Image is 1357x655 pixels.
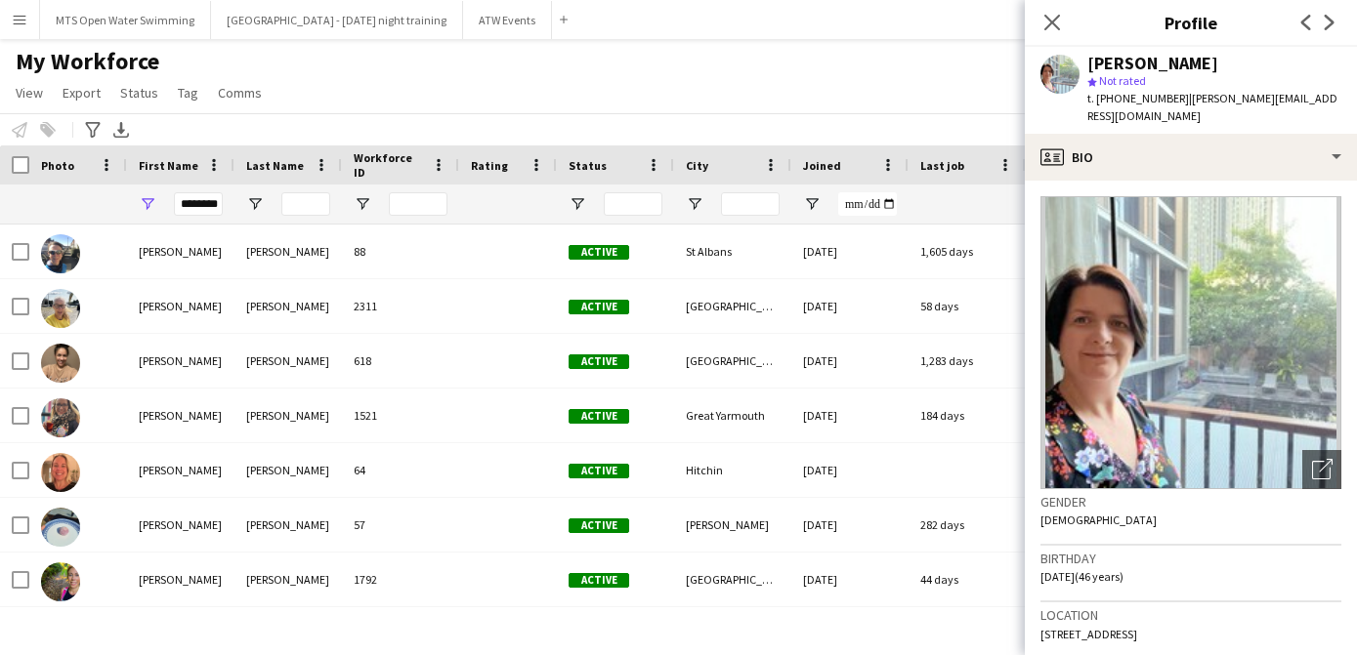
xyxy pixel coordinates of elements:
div: [DATE] [791,553,909,606]
div: Bio [1025,134,1357,181]
div: 184 days [909,389,1026,442]
div: 282 days [909,498,1026,552]
span: Last job [920,158,964,173]
input: First Name Filter Input [174,192,223,216]
span: Active [569,409,629,424]
span: Active [569,300,629,314]
button: Open Filter Menu [803,195,821,213]
div: [PERSON_NAME] [127,334,234,388]
img: Caroline Cecil [41,398,80,437]
a: Comms [210,80,270,105]
a: Tag [170,80,206,105]
div: 2311 [342,279,459,333]
img: Caroline Dennehy [41,453,80,492]
span: Status [120,84,158,102]
input: City Filter Input [721,192,780,216]
img: Caroline Giles [41,562,80,601]
div: [PERSON_NAME] [127,498,234,552]
img: Caroline Bannister [41,289,80,328]
button: Open Filter Menu [246,195,264,213]
span: | [PERSON_NAME][EMAIL_ADDRESS][DOMAIN_NAME] [1087,91,1337,123]
app-action-btn: Advanced filters [81,118,105,142]
h3: Birthday [1040,550,1341,567]
span: Not rated [1099,73,1146,88]
div: [DATE] [791,279,909,333]
div: 1,283 days [909,334,1026,388]
div: 88 [342,225,459,278]
div: 58 days [909,279,1026,333]
span: Comms [218,84,262,102]
button: [GEOGRAPHIC_DATA] - [DATE] night training [211,1,463,39]
app-action-btn: Export XLSX [109,118,133,142]
div: Great Yarmouth [674,389,791,442]
div: [GEOGRAPHIC_DATA] [674,279,791,333]
div: [PERSON_NAME] [234,389,342,442]
div: [GEOGRAPHIC_DATA] [674,553,791,606]
a: Export [55,80,108,105]
input: Joined Filter Input [838,192,897,216]
span: [DATE] (46 years) [1040,569,1124,584]
span: My Workforce [16,47,159,76]
div: [PERSON_NAME] [234,334,342,388]
div: Open photos pop-in [1302,450,1341,489]
img: Caroline Bailes [41,234,80,273]
div: [DATE] [791,334,909,388]
span: [DEMOGRAPHIC_DATA] [1040,512,1157,527]
button: Open Filter Menu [354,195,371,213]
span: Workforce ID [354,150,424,180]
div: [PERSON_NAME] [127,553,234,606]
div: [DATE] [791,443,909,497]
div: 1521 [342,389,459,442]
div: [PERSON_NAME] [234,553,342,606]
div: [GEOGRAPHIC_DATA] [674,334,791,388]
span: First Name [139,158,198,173]
div: 618 [342,334,459,388]
button: Open Filter Menu [139,195,156,213]
span: Tag [178,84,198,102]
button: Open Filter Menu [686,195,703,213]
img: Crew avatar or photo [1040,196,1341,489]
div: [PERSON_NAME] [234,498,342,552]
span: Photo [41,158,74,173]
input: Last Name Filter Input [281,192,330,216]
div: St Albans [674,225,791,278]
span: Rating [471,158,508,173]
div: 1792 [342,553,459,606]
div: [DATE] [791,225,909,278]
div: [PERSON_NAME] [674,498,791,552]
span: Joined [803,158,841,173]
span: City [686,158,708,173]
span: Active [569,354,629,369]
div: [PERSON_NAME] [127,279,234,333]
h3: Profile [1025,10,1357,35]
h3: Gender [1040,493,1341,511]
span: t. [PHONE_NUMBER] [1087,91,1189,105]
span: Status [569,158,607,173]
div: 44 days [909,553,1026,606]
div: [PERSON_NAME] [234,225,342,278]
div: [PERSON_NAME] [127,389,234,442]
input: Workforce ID Filter Input [389,192,447,216]
span: View [16,84,43,102]
span: [STREET_ADDRESS] [1040,627,1137,641]
span: Active [569,245,629,260]
span: Active [569,573,629,588]
div: [DATE] [791,498,909,552]
div: [PERSON_NAME] [127,443,234,497]
a: View [8,80,51,105]
img: Caroline Bernard [41,344,80,383]
div: 1,605 days [909,225,1026,278]
span: Last Name [246,158,304,173]
div: Hitchin [674,443,791,497]
span: Export [63,84,101,102]
button: Open Filter Menu [569,195,586,213]
div: [DATE] [791,389,909,442]
div: [PERSON_NAME] [234,279,342,333]
div: [PERSON_NAME] [234,443,342,497]
span: Active [569,518,629,533]
h3: Location [1040,606,1341,624]
img: Caroline Gardner [41,508,80,547]
button: ATW Events [463,1,552,39]
button: MTS Open Water Swimming [40,1,211,39]
input: Status Filter Input [604,192,662,216]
